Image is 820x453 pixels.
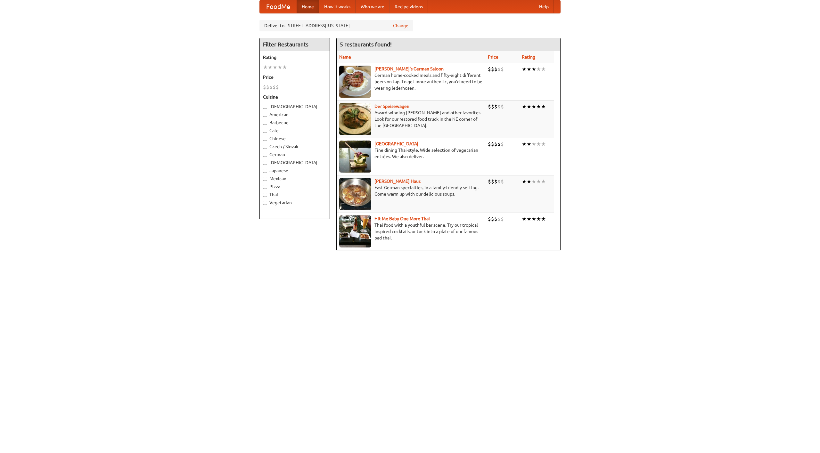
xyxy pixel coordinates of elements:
li: $ [501,215,504,222]
li: ★ [273,64,277,71]
img: speisewagen.jpg [339,103,371,135]
p: East German specialties, in a family-friendly setting. Come warm up with our delicious soups. [339,184,483,197]
label: Cafe [263,127,326,134]
img: babythai.jpg [339,215,371,247]
h4: Filter Restaurants [260,38,330,51]
p: Fine dining Thai-style. Wide selection of vegetarian entrées. We also deliver. [339,147,483,160]
a: How it works [319,0,356,13]
li: ★ [522,141,527,148]
li: ★ [531,178,536,185]
li: $ [263,84,266,91]
li: $ [497,66,501,73]
li: $ [501,66,504,73]
input: Thai [263,193,267,197]
li: $ [497,215,501,222]
li: $ [501,103,504,110]
a: Recipe videos [389,0,428,13]
li: $ [488,66,491,73]
input: [DEMOGRAPHIC_DATA] [263,105,267,109]
li: ★ [531,141,536,148]
p: Thai food with a youthful bar scene. Try our tropical inspired cocktails, or tuck into a plate of... [339,222,483,241]
a: [GEOGRAPHIC_DATA] [374,141,418,146]
li: $ [497,103,501,110]
li: ★ [531,215,536,222]
label: [DEMOGRAPHIC_DATA] [263,159,326,166]
li: ★ [522,103,527,110]
input: Czech / Slovak [263,145,267,149]
img: esthers.jpg [339,66,371,98]
li: ★ [522,178,527,185]
li: ★ [527,215,531,222]
label: Japanese [263,167,326,174]
a: Price [488,54,498,60]
label: [DEMOGRAPHIC_DATA] [263,103,326,110]
li: ★ [536,215,541,222]
li: $ [494,141,497,148]
li: ★ [527,103,531,110]
li: $ [491,215,494,222]
li: ★ [536,103,541,110]
li: ★ [263,64,268,71]
li: ★ [541,103,546,110]
li: $ [497,178,501,185]
label: Mexican [263,175,326,182]
li: $ [488,215,491,222]
li: ★ [527,178,531,185]
li: ★ [541,178,546,185]
b: Der Speisewagen [374,104,409,109]
li: $ [488,141,491,148]
h5: Price [263,74,326,80]
input: American [263,113,267,117]
a: Help [534,0,554,13]
li: $ [494,66,497,73]
a: Change [393,22,408,29]
li: $ [266,84,269,91]
input: Barbecue [263,121,267,125]
label: American [263,111,326,118]
label: Thai [263,191,326,198]
input: Vegetarian [263,201,267,205]
li: ★ [527,66,531,73]
input: [DEMOGRAPHIC_DATA] [263,161,267,165]
input: Cafe [263,129,267,133]
li: ★ [541,215,546,222]
h5: Cuisine [263,94,326,100]
li: ★ [536,178,541,185]
li: $ [488,178,491,185]
label: Chinese [263,135,326,142]
b: [PERSON_NAME]'s German Saloon [374,66,444,71]
li: ★ [282,64,287,71]
p: German home-cooked meals and fifty-eight different beers on tap. To get more authentic, you'd nee... [339,72,483,91]
a: Who we are [356,0,389,13]
li: ★ [541,141,546,148]
a: [PERSON_NAME] Haus [374,179,421,184]
li: ★ [268,64,273,71]
label: Pizza [263,183,326,190]
label: Vegetarian [263,199,326,206]
li: ★ [522,66,527,73]
li: $ [491,103,494,110]
li: $ [491,66,494,73]
li: $ [269,84,273,91]
li: ★ [527,141,531,148]
li: $ [501,178,504,185]
li: $ [491,178,494,185]
li: $ [494,178,497,185]
li: ★ [541,66,546,73]
li: ★ [531,103,536,110]
li: $ [497,141,501,148]
li: $ [488,103,491,110]
label: Czech / Slovak [263,143,326,150]
input: Pizza [263,185,267,189]
label: German [263,151,326,158]
input: German [263,153,267,157]
li: ★ [531,66,536,73]
li: $ [491,141,494,148]
ng-pluralize: 5 restaurants found! [340,41,392,47]
a: Hit Me Baby One More Thai [374,216,430,221]
input: Mexican [263,177,267,181]
a: Name [339,54,351,60]
li: ★ [536,66,541,73]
